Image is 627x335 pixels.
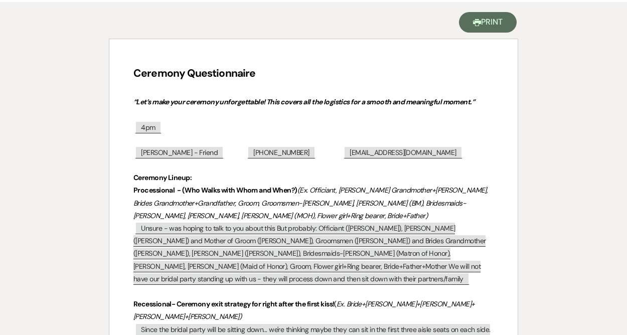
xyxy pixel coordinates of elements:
button: Print [459,12,517,33]
strong: Processional - (Who Walks with Whom and When?) [133,186,297,195]
span: Unsure - was hoping to talk to you about this But probably: Officiant ([PERSON_NAME]), [PERSON_NA... [133,222,486,285]
span: [PERSON_NAME] - Friend [135,146,224,158]
em: (Ex. Officiant, [PERSON_NAME] Grandmother+[PERSON_NAME], Brides Grandmother+Grandfather, Groom, G... [133,186,490,220]
em: “Let’s make your ceremony unforgettable! This covers all the logistics for a smooth and meaningfu... [133,97,475,106]
span: [PHONE_NUMBER] [247,146,315,158]
em: Ex. Bride+[PERSON_NAME]+[PERSON_NAME]+[PERSON_NAME]+[PERSON_NAME]) [133,299,475,321]
strong: Ceremony Questionnaire [133,66,256,80]
span: [EMAIL_ADDRESS][DOMAIN_NAME] [344,146,462,158]
strong: Recessional- Ceremony exit strategy for right after the first kiss! [133,299,334,308]
strong: Ceremony Lineup: [133,173,192,182]
span: 4pm [135,121,161,133]
span: ( [334,299,336,308]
